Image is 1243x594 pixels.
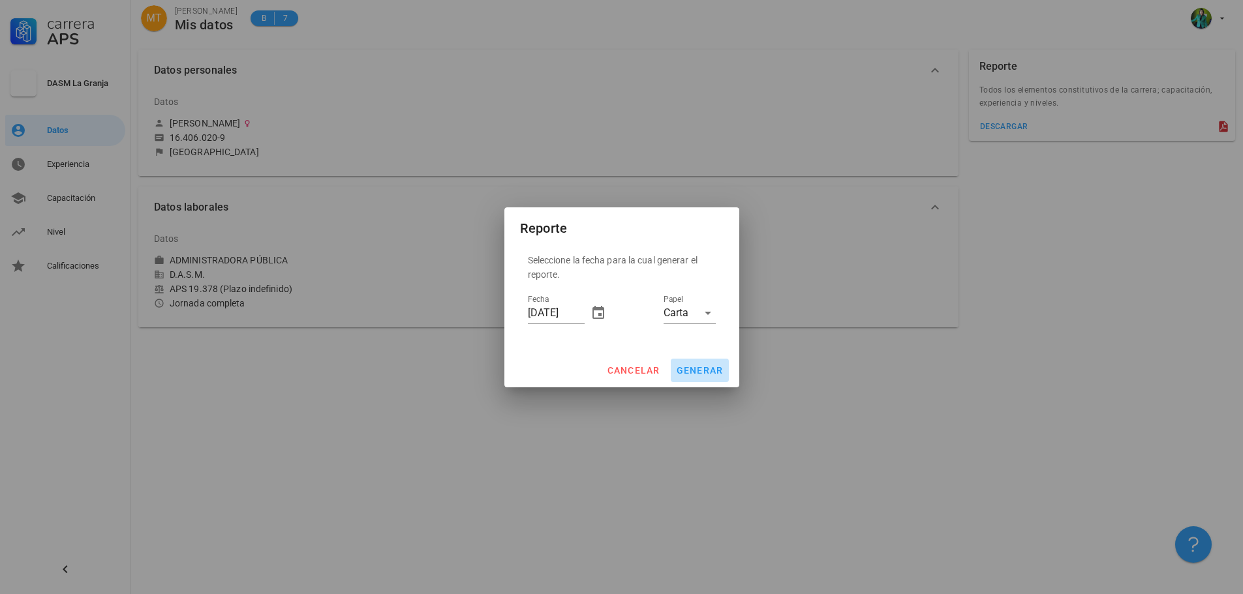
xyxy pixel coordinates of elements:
div: Carta [664,307,688,319]
span: generar [676,365,724,376]
button: generar [671,359,729,382]
button: cancelar [601,359,665,382]
div: Reporte [520,218,568,239]
span: cancelar [606,365,660,376]
div: PapelCarta [664,303,716,323]
p: Seleccione la fecha para la cual generar el reporte. [528,253,716,282]
label: Fecha [528,295,549,304]
label: Papel [664,295,683,304]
